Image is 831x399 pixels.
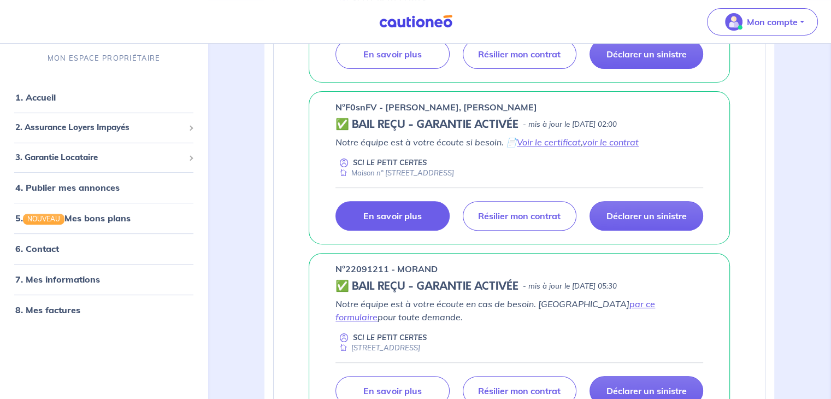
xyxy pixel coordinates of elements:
[4,86,203,108] div: 1. Accueil
[375,15,457,28] img: Cautioneo
[478,210,561,221] p: Résilier mon contrat
[582,137,639,148] a: voir le contrat
[15,92,56,103] a: 1. Accueil
[590,39,703,69] a: Déclarer un sinistre
[606,385,686,396] p: Déclarer un sinistre
[15,213,131,224] a: 5.NOUVEAUMes bons plans
[4,207,203,229] div: 5.NOUVEAUMes bons plans
[478,385,561,396] p: Résilier mon contrat
[335,118,703,131] div: state: CONTRACT-VALIDATED, Context: LESS-THAN-20-DAYS,MAYBE-CERTIFICATE,RELATIONSHIP,LESSOR-DOCUM...
[707,8,818,36] button: illu_account_valid_menu.svgMon compte
[523,281,617,292] p: - mis à jour le [DATE] 05:30
[335,262,438,275] p: n°22091211 - MORAND
[15,121,184,134] span: 2. Assurance Loyers Impayés
[15,304,80,315] a: 8. Mes factures
[523,119,617,130] p: - mis à jour le [DATE] 02:00
[4,177,203,198] div: 4. Publier mes annonces
[15,151,184,164] span: 3. Garantie Locataire
[590,201,703,231] a: Déclarer un sinistre
[335,201,449,231] a: En savoir plus
[363,210,421,221] p: En savoir plus
[335,298,655,322] a: par ce formulaire
[15,182,120,193] a: 4. Publier mes annonces
[335,101,537,114] p: n°F0snFV - [PERSON_NAME], [PERSON_NAME]
[747,15,798,28] p: Mon compte
[478,49,561,60] p: Résilier mon contrat
[517,137,581,148] a: Voir le certificat
[335,297,703,324] p: Notre équipe est à votre écoute en cas de besoin. [GEOGRAPHIC_DATA] pour toute demande.
[463,201,576,231] a: Résilier mon contrat
[4,117,203,138] div: 2. Assurance Loyers Impayés
[4,238,203,260] div: 6. Contact
[15,243,59,254] a: 6. Contact
[15,274,100,285] a: 7. Mes informations
[4,299,203,321] div: 8. Mes factures
[606,210,686,221] p: Déclarer un sinistre
[335,280,518,293] h5: ✅ BAIL REÇU - GARANTIE ACTIVÉE
[335,343,420,353] div: [STREET_ADDRESS]
[48,53,160,63] p: MON ESPACE PROPRIÉTAIRE
[353,157,427,168] p: SCI LE PETIT CERTES
[4,268,203,290] div: 7. Mes informations
[335,168,454,178] div: Maison n° [STREET_ADDRESS]
[335,118,518,131] h5: ✅ BAIL REÇU - GARANTIE ACTIVÉE
[463,39,576,69] a: Résilier mon contrat
[353,332,427,343] p: SCI LE PETIT CERTES
[335,280,703,293] div: state: CONTRACT-VALIDATED, Context: ,MAYBE-CERTIFICATE,,LESSOR-DOCUMENTS,IS-ODEALIM
[335,136,703,149] p: Notre équipe est à votre écoute si besoin. 📄 ,
[4,147,203,168] div: 3. Garantie Locataire
[606,49,686,60] p: Déclarer un sinistre
[363,49,421,60] p: En savoir plus
[363,385,421,396] p: En savoir plus
[725,13,742,31] img: illu_account_valid_menu.svg
[335,39,449,69] a: En savoir plus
